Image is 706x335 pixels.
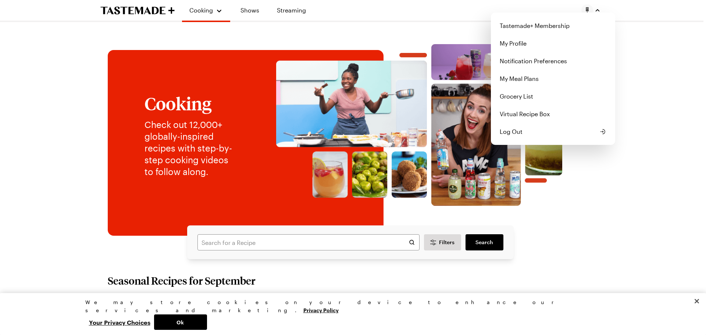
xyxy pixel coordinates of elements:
a: More information about your privacy, opens in a new tab [303,306,339,313]
div: We may store cookies on your device to enhance our services and marketing. [85,298,615,314]
a: Grocery List [495,88,611,105]
button: Profile picture [581,4,600,16]
button: Your Privacy Choices [85,314,154,330]
a: Tastemade+ Membership [495,17,611,35]
button: Close [689,293,705,309]
a: My Profile [495,35,611,52]
a: My Meal Plans [495,70,611,88]
a: Virtual Recipe Box [495,105,611,123]
img: Profile picture [581,4,593,16]
span: Log Out [500,127,523,136]
button: Ok [154,314,207,330]
div: Privacy [85,298,615,330]
a: Notification Preferences [495,52,611,70]
div: Profile picture [491,13,615,145]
